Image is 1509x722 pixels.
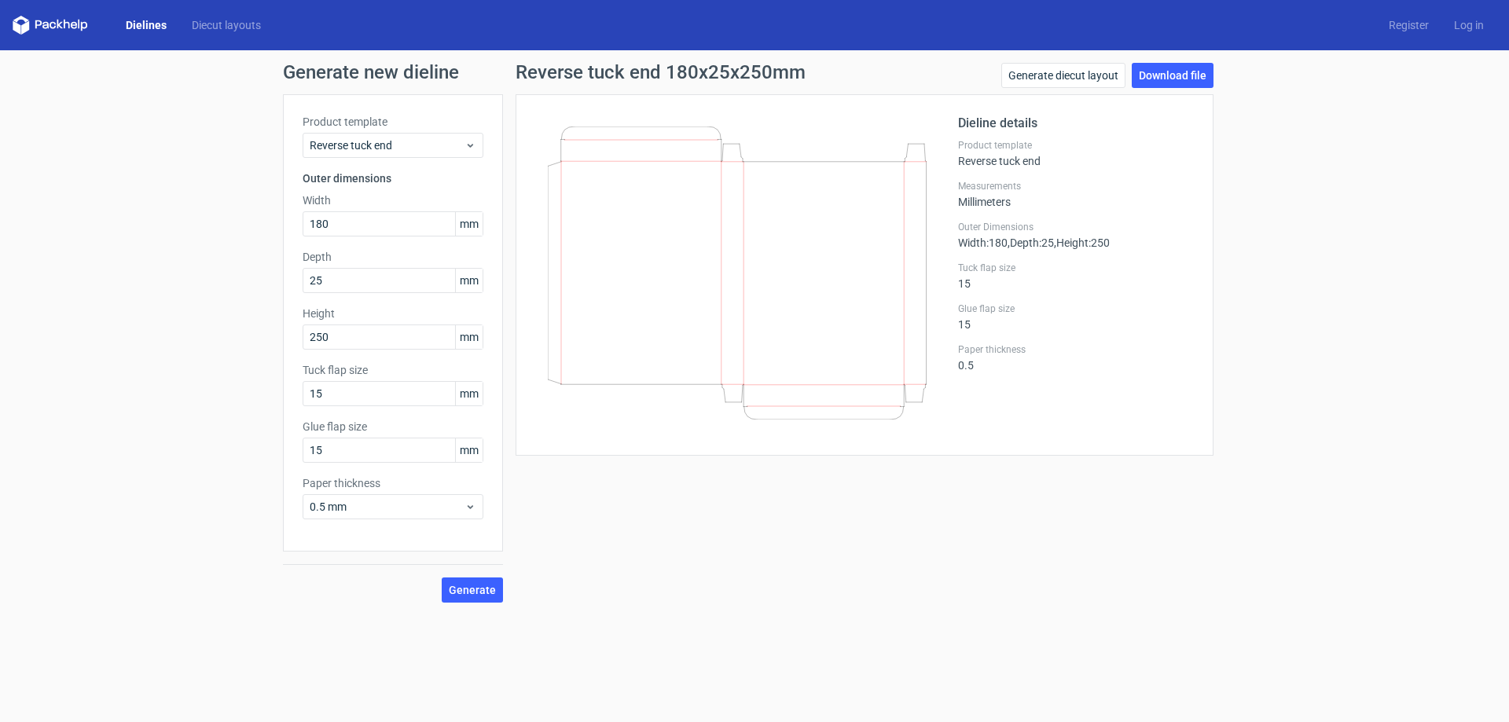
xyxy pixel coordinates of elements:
[310,499,464,515] span: 0.5 mm
[303,249,483,265] label: Depth
[958,262,1194,290] div: 15
[303,419,483,434] label: Glue flap size
[455,382,483,405] span: mm
[303,192,483,208] label: Width
[113,17,179,33] a: Dielines
[1376,17,1441,33] a: Register
[1441,17,1496,33] a: Log in
[449,585,496,596] span: Generate
[958,236,1008,249] span: Width : 180
[958,139,1194,167] div: Reverse tuck end
[455,438,483,462] span: mm
[516,63,806,82] h1: Reverse tuck end 180x25x250mm
[958,180,1194,208] div: Millimeters
[303,170,483,186] h3: Outer dimensions
[1132,63,1213,88] a: Download file
[455,269,483,292] span: mm
[958,343,1194,356] label: Paper thickness
[455,212,483,236] span: mm
[958,180,1194,192] label: Measurements
[1001,63,1125,88] a: Generate diecut layout
[958,139,1194,152] label: Product template
[283,63,1226,82] h1: Generate new dieline
[303,475,483,491] label: Paper thickness
[455,325,483,349] span: mm
[442,577,503,603] button: Generate
[303,114,483,130] label: Product template
[958,114,1194,133] h2: Dieline details
[958,302,1194,315] label: Glue flap size
[958,262,1194,274] label: Tuck flap size
[310,137,464,153] span: Reverse tuck end
[958,343,1194,372] div: 0.5
[958,221,1194,233] label: Outer Dimensions
[1008,236,1054,249] span: , Depth : 25
[1054,236,1110,249] span: , Height : 250
[303,306,483,321] label: Height
[179,17,274,33] a: Diecut layouts
[303,362,483,378] label: Tuck flap size
[958,302,1194,331] div: 15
